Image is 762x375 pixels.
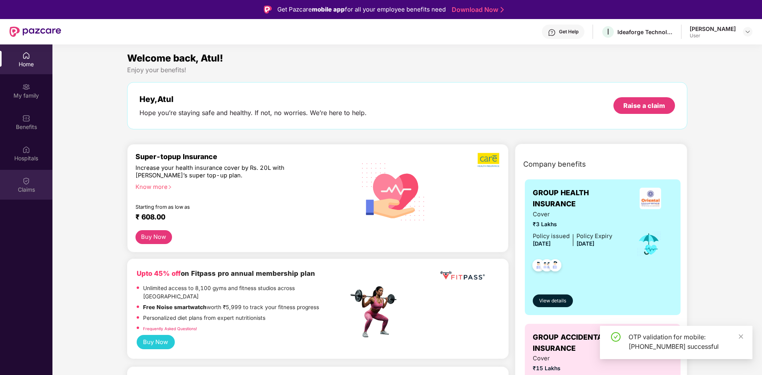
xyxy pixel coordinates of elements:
strong: mobile app [312,6,345,13]
span: Company benefits [523,159,586,170]
img: svg+xml;base64,PHN2ZyB4bWxucz0iaHR0cDovL3d3dy53My5vcmcvMjAwMC9zdmciIHdpZHRoPSI0OC45NDMiIGhlaWdodD... [545,257,565,276]
img: svg+xml;base64,PHN2ZyB4bWxucz0iaHR0cDovL3d3dy53My5vcmcvMjAwMC9zdmciIHdpZHRoPSI0OC45NDMiIGhlaWdodD... [529,257,548,276]
span: ₹3 Lakhs [533,220,612,229]
span: [DATE] [533,240,551,247]
span: Cover [533,354,612,363]
div: Super-topup Insurance [135,152,348,161]
img: fpp.png [348,284,404,340]
img: svg+xml;base64,PHN2ZyBpZD0iSG9zcGl0YWxzIiB4bWxucz0iaHR0cDovL3d3dy53My5vcmcvMjAwMC9zdmciIHdpZHRoPS... [22,146,30,154]
img: svg+xml;base64,PHN2ZyBpZD0iRHJvcGRvd24tMzJ4MzIiIHhtbG5zPSJodHRwOi8vd3d3LnczLm9yZy8yMDAwL3N2ZyIgd2... [745,29,751,35]
div: ₹ 608.00 [135,213,340,222]
img: svg+xml;base64,PHN2ZyB4bWxucz0iaHR0cDovL3d3dy53My5vcmcvMjAwMC9zdmciIHdpZHRoPSI0OC45MTUiIGhlaWdodD... [537,257,557,276]
span: View details [539,297,566,305]
div: [PERSON_NAME] [690,25,736,33]
div: Policy issued [533,232,570,241]
p: worth ₹5,999 to track your fitness progress [143,303,319,312]
img: svg+xml;base64,PHN2ZyBpZD0iQmVuZWZpdHMiIHhtbG5zPSJodHRwOi8vd3d3LnczLm9yZy8yMDAwL3N2ZyIgd2lkdGg9Ij... [22,114,30,122]
p: Unlimited access to 8,100 gyms and fitness studios across [GEOGRAPHIC_DATA] [143,284,348,301]
span: close [738,334,744,339]
div: Get Help [559,29,578,35]
img: Stroke [501,6,504,14]
img: fppp.png [439,268,486,283]
span: I [607,27,609,37]
span: [DATE] [576,240,594,247]
div: Raise a claim [623,101,665,110]
span: Cover [533,210,612,219]
img: svg+xml;base64,PHN2ZyB3aWR0aD0iMjAiIGhlaWdodD0iMjAiIHZpZXdCb3g9IjAgMCAyMCAyMCIgZmlsbD0ibm9uZSIgeG... [22,83,30,91]
b: on Fitpass pro annual membership plan [137,269,315,277]
img: svg+xml;base64,PHN2ZyBpZD0iSG9tZSIgeG1sbnM9Imh0dHA6Ly93d3cudzMub3JnLzIwMDAvc3ZnIiB3aWR0aD0iMjAiIG... [22,52,30,60]
div: Starting from as low as [135,204,315,210]
div: Know more [135,183,344,189]
img: Logo [264,6,272,13]
span: right [168,185,172,189]
a: Download Now [452,6,501,14]
span: ₹15 Lakhs [533,364,612,373]
a: Frequently Asked Questions! [143,326,197,331]
p: Personalized diet plans from expert nutritionists [143,314,265,323]
strong: Free Noise smartwatch [143,304,207,310]
div: Ideaforge Technology Ltd [617,28,673,36]
button: Buy Now [137,335,175,350]
img: svg+xml;base64,PHN2ZyBpZD0iQ2xhaW0iIHhtbG5zPSJodHRwOi8vd3d3LnczLm9yZy8yMDAwL3N2ZyIgd2lkdGg9IjIwIi... [22,177,30,185]
div: OTP validation for mobile: [PHONE_NUMBER] successful [629,332,743,351]
img: New Pazcare Logo [10,27,61,37]
span: check-circle [611,332,621,342]
b: Upto 45% off [137,269,181,277]
span: Welcome back, Atul! [127,52,223,64]
span: GROUP ACCIDENTAL INSURANCE [533,332,632,354]
div: Policy Expiry [576,232,612,241]
img: svg+xml;base64,PHN2ZyB4bWxucz0iaHR0cDovL3d3dy53My5vcmcvMjAwMC9zdmciIHhtbG5zOnhsaW5rPSJodHRwOi8vd3... [356,153,431,230]
img: icon [636,231,662,257]
button: Buy Now [135,230,172,244]
div: Increase your health insurance cover by Rs. 20L with [PERSON_NAME]’s super top-up plan. [135,164,314,180]
div: Hope you’re staying safe and healthy. If not, no worries. We’re here to help. [139,109,367,117]
div: Enjoy your benefits! [127,66,688,74]
img: svg+xml;base64,PHN2ZyBpZD0iSGVscC0zMngzMiIgeG1sbnM9Imh0dHA6Ly93d3cudzMub3JnLzIwMDAvc3ZnIiB3aWR0aD... [548,29,556,37]
span: GROUP HEALTH INSURANCE [533,187,628,210]
button: View details [533,294,573,307]
img: insurerLogo [640,188,661,209]
img: b5dec4f62d2307b9de63beb79f102df3.png [478,152,500,167]
div: User [690,33,736,39]
div: Hey, Atul [139,94,367,104]
div: Get Pazcare for all your employee benefits need [277,5,446,14]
